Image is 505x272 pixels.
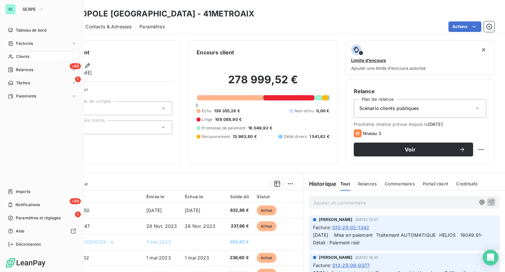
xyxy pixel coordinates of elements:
[70,63,81,69] span: +99
[185,223,215,229] span: 28 févr. 2023
[363,131,381,136] span: Niveau 3
[257,253,277,263] span: échue
[196,103,198,108] span: 0
[185,207,200,213] span: [DATE]
[202,117,212,122] span: Litige
[85,23,132,30] span: Contacts & Adresses
[16,80,30,86] span: Tâches
[456,181,478,186] span: Creditsafe
[139,23,165,30] span: Paramètres
[16,215,60,221] span: Paramètres et réglages
[354,122,486,127] span: Prochaine relance prévue depuis le
[332,262,370,269] span: 013-25-09-0377
[248,125,272,131] span: 16 049,92 €
[197,73,329,93] h2: 278 999,52 €
[146,239,171,245] span: 1 mai 2023
[75,76,81,82] span: 1
[214,108,240,114] span: 139 355,28 €
[202,125,246,131] span: Promesse de paiement
[319,217,353,223] span: [PERSON_NAME]
[16,67,33,73] span: Relances
[15,202,40,208] span: Notifications
[355,256,379,259] span: [DATE] 16:35
[355,218,378,222] span: [DATE] 12:57
[351,66,426,71] span: Ajouter une limite d’encours autorisé
[223,207,249,214] span: 632,88 €
[22,7,36,12] span: SERPE
[45,194,138,200] div: Référence
[185,194,215,199] div: Échue le
[358,181,377,186] span: Relances
[257,205,277,215] span: échue
[309,134,329,140] span: 1 541,62 €
[346,40,494,75] button: Limite d’encoursAjouter une limite d’encours autorisé
[223,223,249,230] span: 237,66 €
[295,108,314,114] span: Non-échu
[16,93,36,99] span: Paiements
[16,241,41,247] span: Déconnexion
[40,48,172,56] h6: Informations client
[75,211,81,217] span: 1
[185,255,209,260] span: 1 mai 2023
[223,239,249,245] span: 655,62 €
[313,224,331,231] span: Facture :
[313,262,331,269] span: Facture :
[16,228,25,234] span: Aide
[423,181,448,186] span: Portail client
[304,180,337,188] h6: Historique
[332,224,369,231] span: 013-25-02-1342
[16,41,33,46] span: Factures
[146,223,177,229] span: 28 févr. 2023
[58,8,254,20] h3: METROPOLE [GEOGRAPHIC_DATA] - 41METROAIX
[354,143,473,156] button: Voir
[362,147,459,152] span: Voir
[16,27,46,33] span: Tableau de bord
[223,194,249,199] div: Solde dû
[483,250,498,265] div: Open Intercom Messenger
[233,134,257,140] span: 13 963,80 €
[448,21,481,32] button: Actions
[202,108,211,114] span: Échu
[351,58,386,63] span: Limite d’encours
[313,232,484,245] span: [DATE] Mise en paiement Traitement AUTOMATIQUE HELIOS 16049.91- Détail : Paiement réel
[70,198,81,204] span: +99
[284,134,307,140] span: Débit divers
[5,4,16,14] div: SE
[316,108,329,114] span: 0,00 €
[319,255,353,260] span: [PERSON_NAME]
[257,194,308,199] div: Statut
[354,87,486,95] h6: Relance
[215,117,242,122] span: 108 088,90 €
[197,48,234,56] h6: Encours client
[202,134,230,140] span: Recouvrement
[359,105,419,112] span: Scénario clients publiques
[146,194,177,199] div: Émise le
[428,122,443,127] span: [DATE]
[257,221,277,231] span: échue
[223,255,249,261] span: 236,60 €
[5,226,79,236] a: Aide
[146,207,162,213] span: [DATE]
[5,258,46,268] img: Logo LeanPay
[53,87,172,96] span: Propriétés Client
[385,181,415,186] span: Commentaires
[146,255,171,260] span: 1 mai 2023
[16,54,29,60] span: Clients
[340,181,350,186] span: Tout
[16,189,30,195] span: Imports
